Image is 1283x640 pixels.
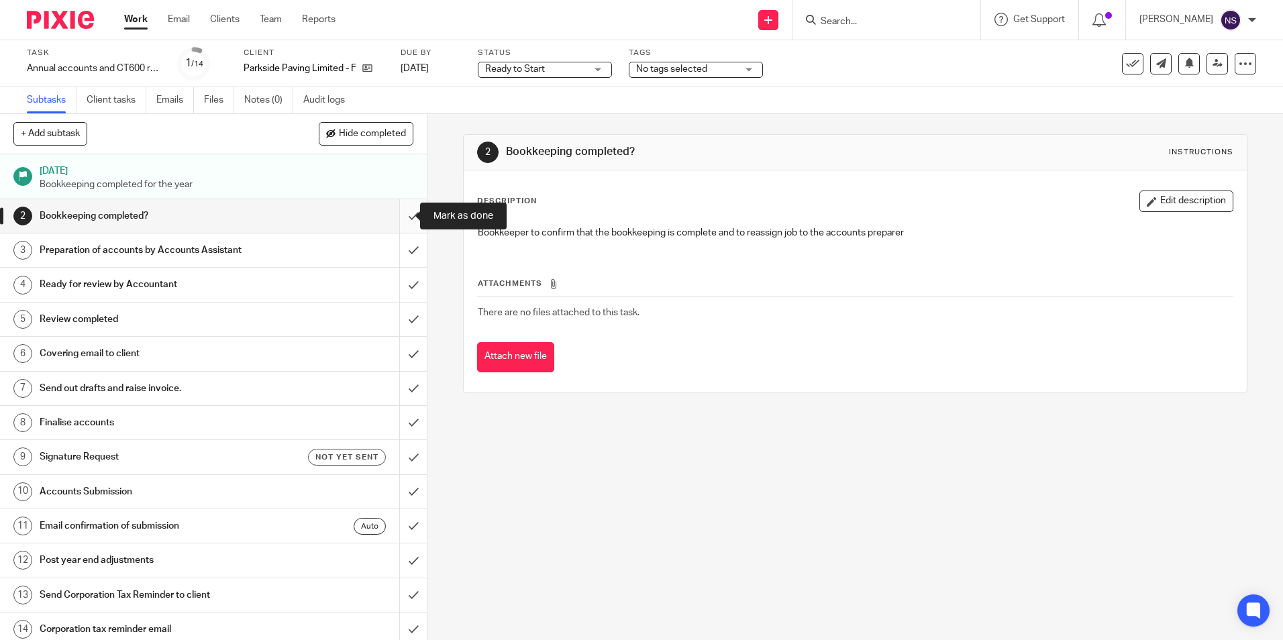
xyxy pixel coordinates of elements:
div: 14 [13,620,32,639]
label: Status [478,48,612,58]
span: There are no files attached to this task. [478,308,639,317]
label: Task [27,48,161,58]
p: Bookkeeping completed for the year [40,178,414,191]
h1: Post year end adjustments [40,550,270,570]
p: Description [477,196,537,207]
div: 13 [13,586,32,604]
div: 2 [13,207,32,225]
h1: Bookkeeping completed? [506,145,884,159]
a: Subtasks [27,87,76,113]
h1: Corporation tax reminder email [40,619,270,639]
div: Instructions [1169,147,1233,158]
div: 9 [13,447,32,466]
div: 3 [13,241,32,260]
h1: Preparation of accounts by Accounts Assistant [40,240,270,260]
div: 2 [477,142,499,163]
h1: Ready for review by Accountant [40,274,270,295]
p: [PERSON_NAME] [1139,13,1213,26]
div: 12 [13,551,32,570]
div: 6 [13,344,32,363]
button: Attach new file [477,342,554,372]
div: Annual accounts and CT600 return - BOOKKEEPING CLIENTS [27,62,161,75]
h1: Accounts Submission [40,482,270,502]
small: /14 [191,60,203,68]
h1: Bookkeeping completed? [40,206,270,226]
a: Audit logs [303,87,355,113]
label: Tags [629,48,763,58]
a: Client tasks [87,87,146,113]
a: Email [168,13,190,26]
label: Due by [401,48,461,58]
a: Notes (0) [244,87,293,113]
a: Team [260,13,282,26]
a: Work [124,13,148,26]
button: + Add subtask [13,122,87,145]
a: Reports [302,13,336,26]
a: Files [204,87,234,113]
label: Client [244,48,384,58]
span: Not yet sent [315,451,378,463]
a: Clients [210,13,240,26]
h1: Covering email to client [40,343,270,364]
img: svg%3E [1220,9,1241,31]
h1: [DATE] [40,161,414,178]
p: Parkside Paving Limited - FFA [244,62,356,75]
span: Hide completed [339,129,406,140]
span: [DATE] [401,64,429,73]
input: Search [819,16,940,28]
div: Auto [354,518,386,535]
div: 10 [13,482,32,501]
div: 11 [13,517,32,535]
span: Attachments [478,280,542,287]
h1: Finalise accounts [40,413,270,433]
a: Emails [156,87,194,113]
img: Pixie [27,11,94,29]
button: Edit description [1139,191,1233,212]
h1: Signature Request [40,447,270,467]
div: 1 [185,56,203,71]
span: Get Support [1013,15,1065,24]
div: 8 [13,413,32,432]
button: Hide completed [319,122,413,145]
div: 7 [13,379,32,398]
span: No tags selected [636,64,707,74]
h1: Send Corporation Tax Reminder to client [40,585,270,605]
div: 4 [13,276,32,295]
div: 5 [13,310,32,329]
p: Bookkeeper to confirm that the bookkeeping is complete and to reassign job to the accounts preparer [478,226,1232,239]
span: Ready to Start [485,64,545,74]
h1: Review completed [40,309,270,329]
h1: Send out drafts and raise invoice. [40,378,270,398]
h1: Email confirmation of submission [40,516,270,536]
